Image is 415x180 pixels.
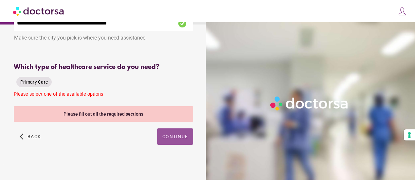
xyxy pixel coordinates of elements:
[17,128,44,145] button: arrow_back_ios Back
[14,91,193,100] div: Please select one of the available options
[14,63,193,71] div: Which type of healthcare service do you need?
[14,106,193,122] div: Please fill out all the required sections
[27,134,41,139] span: Back
[162,134,188,139] span: Continue
[268,94,351,113] img: Logo-Doctorsa-trans-White-partial-flat.png
[14,31,193,46] div: Make sure the city you pick is where you need assistance.
[20,79,48,85] span: Primary Care
[404,129,415,140] button: Your consent preferences for tracking technologies
[398,7,407,16] img: icons8-customer-100.png
[13,4,65,18] img: Doctorsa.com
[157,128,193,145] button: Continue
